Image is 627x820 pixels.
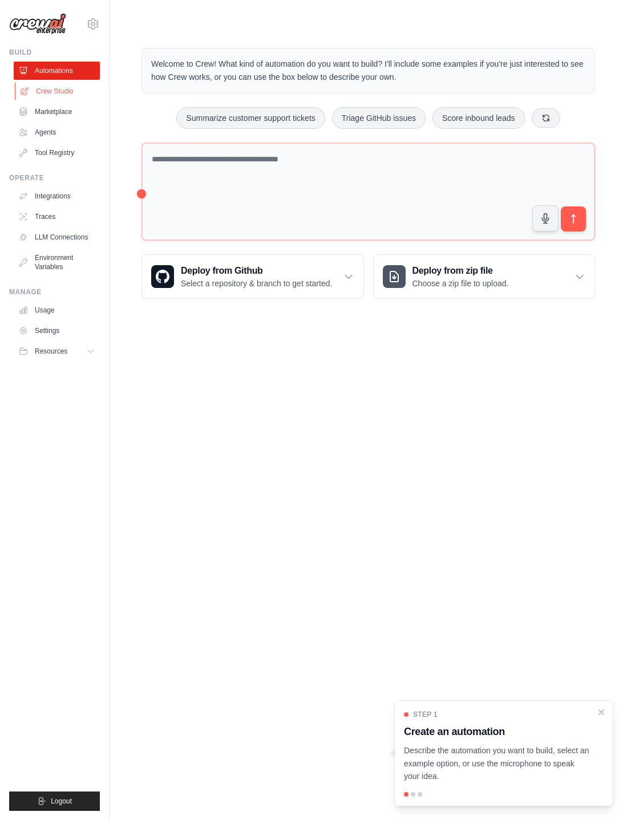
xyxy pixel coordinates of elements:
[14,301,100,319] a: Usage
[404,744,590,783] p: Describe the automation you want to build, select an example option, or use the microphone to spe...
[14,249,100,276] a: Environment Variables
[14,342,100,360] button: Resources
[181,278,332,289] p: Select a repository & branch to get started.
[14,228,100,246] a: LLM Connections
[51,797,72,806] span: Logout
[14,187,100,205] a: Integrations
[14,144,100,162] a: Tool Registry
[35,347,67,356] span: Resources
[14,322,100,340] a: Settings
[15,82,101,100] a: Crew Studio
[432,107,525,129] button: Score inbound leads
[9,791,100,811] button: Logout
[413,710,438,719] span: Step 1
[181,264,332,278] h3: Deploy from Github
[332,107,426,129] button: Triage GitHub issues
[14,62,100,80] a: Automations
[570,765,627,820] iframe: Chat Widget
[14,123,100,141] a: Agents
[9,13,66,35] img: Logo
[597,708,606,717] button: Close walkthrough
[9,48,100,57] div: Build
[412,264,509,278] h3: Deploy from zip file
[14,103,100,121] a: Marketplace
[9,287,100,297] div: Manage
[151,58,585,84] p: Welcome to Crew! What kind of automation do you want to build? I'll include some examples if you'...
[9,173,100,182] div: Operate
[412,278,509,289] p: Choose a zip file to upload.
[404,724,590,740] h3: Create an automation
[14,208,100,226] a: Traces
[176,107,325,129] button: Summarize customer support tickets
